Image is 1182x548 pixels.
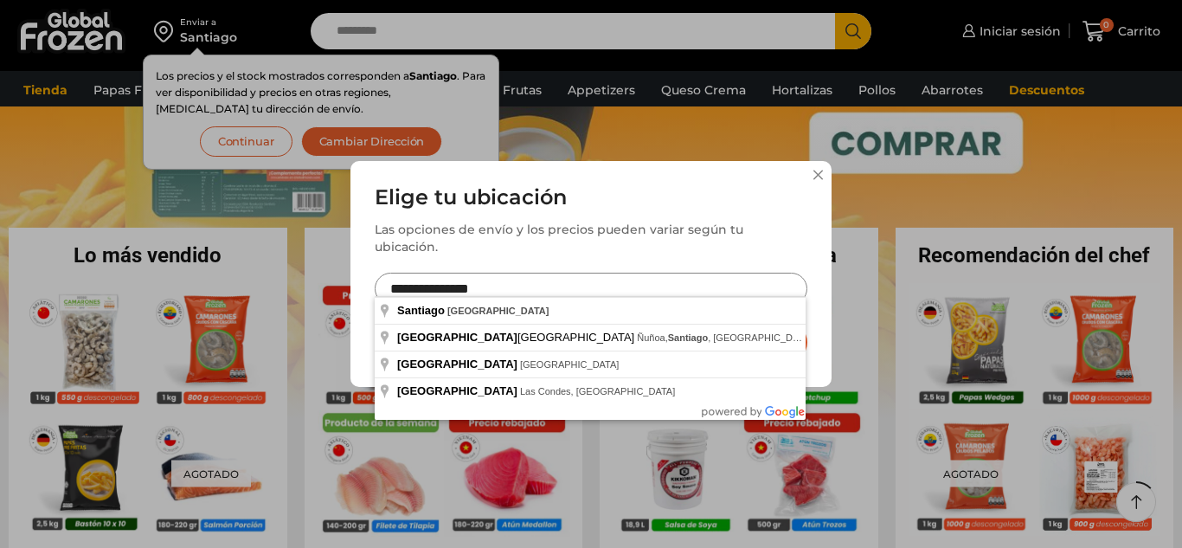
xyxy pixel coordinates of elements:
[397,331,637,344] span: [GEOGRAPHIC_DATA]
[397,331,517,344] span: [GEOGRAPHIC_DATA]
[447,306,549,316] span: [GEOGRAPHIC_DATA]
[520,359,620,370] span: [GEOGRAPHIC_DATA]
[397,358,517,371] span: [GEOGRAPHIC_DATA]
[668,332,708,343] span: Santiago
[375,185,807,210] h3: Elige tu ubicación
[637,332,813,343] span: Ñuñoa, , [GEOGRAPHIC_DATA]
[375,221,807,255] div: Las opciones de envío y los precios pueden variar según tu ubicación.
[397,384,517,397] span: [GEOGRAPHIC_DATA]
[397,304,445,317] span: Santiago
[520,386,675,396] span: Las Condes, [GEOGRAPHIC_DATA]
